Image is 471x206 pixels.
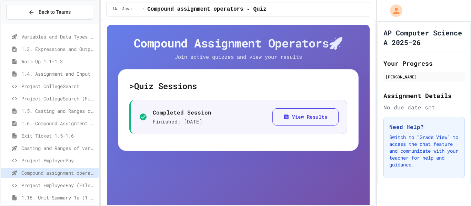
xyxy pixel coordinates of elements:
span: 1.16. Unit Summary 1a (1.1-1.6) [21,194,96,201]
p: Completed Session [153,108,211,117]
h3: Need Help? [389,123,459,131]
span: Project CollegeSearch [21,83,96,90]
div: My Account [383,3,404,19]
span: Exit Ticket 1.5-1.6 [21,132,96,139]
span: Casting and Ranges of variables - Quiz [21,144,96,152]
div: No due date set [383,103,465,111]
span: 1A. Java Basics [112,7,139,12]
span: Project EmployeePay (File Input) [21,182,96,189]
span: Variables and Data Types - Quiz [21,33,96,40]
span: 1.6. Compound Assignment Operators [21,120,96,127]
span: Project CollegeSearch (File Input) [21,95,96,102]
span: Back to Teams [39,9,71,16]
h1: AP Computer Science A 2025-26 [383,28,465,47]
h4: Compound Assignment Operators 🚀 [118,36,359,50]
span: Project EmployeePay [21,157,96,164]
button: Back to Teams [6,5,93,20]
span: / [142,7,144,12]
span: 1.4. Assignment and Input [21,70,96,77]
p: Switch to "Grade View" to access the chat feature and communicate with your teacher for help and ... [389,134,459,168]
p: Join active quizzes and view your results [161,53,316,61]
span: Warm Up 1.1-1.3 [21,58,96,65]
h5: > Quiz Sessions [129,80,348,91]
span: Compound assignment operators - Quiz [147,5,267,13]
div: [PERSON_NAME] [385,74,463,80]
span: 1.5. Casting and Ranges of Values [21,107,96,115]
span: Compound assignment operators - Quiz [21,169,96,176]
h2: Your Progress [383,58,465,68]
h2: Assignment Details [383,91,465,100]
button: View Results [272,108,339,126]
span: 1.3. Expressions and Output [21,45,96,53]
p: Finished: [DATE] [153,118,211,126]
